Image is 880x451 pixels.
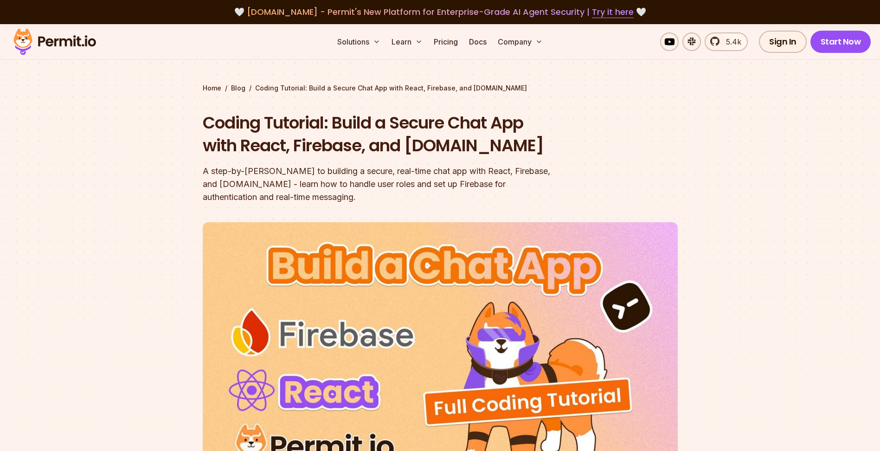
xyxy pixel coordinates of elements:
h1: Coding Tutorial: Build a Secure Chat App with React, Firebase, and [DOMAIN_NAME] [203,111,559,157]
span: [DOMAIN_NAME] - Permit's New Platform for Enterprise-Grade AI Agent Security | [247,6,634,18]
div: 🤍 🤍 [22,6,858,19]
img: Permit logo [9,26,100,58]
a: Pricing [430,32,462,51]
span: 5.4k [720,36,741,47]
a: Docs [465,32,490,51]
div: A step-by-[PERSON_NAME] to building a secure, real-time chat app with React, Firebase, and [DOMAI... [203,165,559,204]
a: Start Now [810,31,871,53]
a: Try it here [592,6,634,18]
a: Sign In [759,31,807,53]
a: Blog [231,84,245,93]
div: / / [203,84,678,93]
button: Learn [388,32,426,51]
a: Home [203,84,221,93]
a: 5.4k [705,32,748,51]
button: Solutions [334,32,384,51]
button: Company [494,32,546,51]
